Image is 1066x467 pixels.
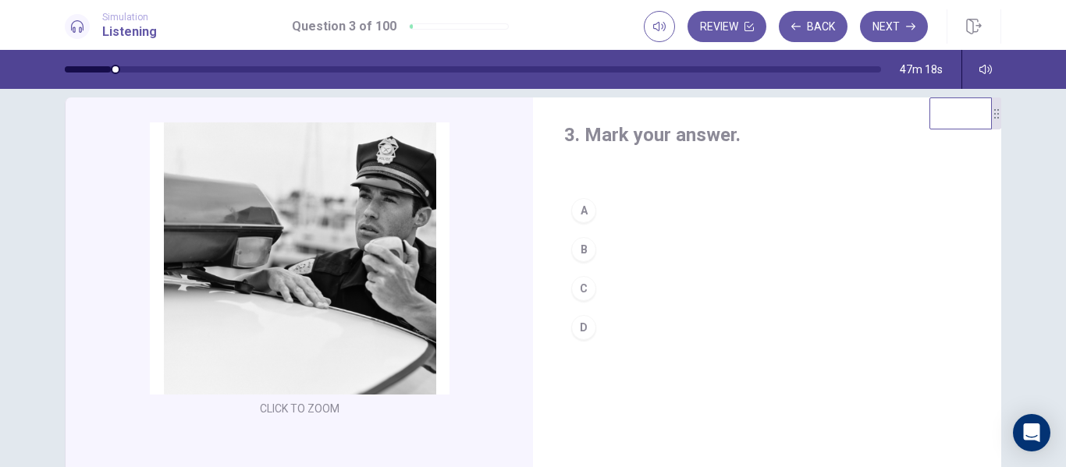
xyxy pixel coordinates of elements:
[564,269,970,308] button: C
[564,230,970,269] button: B
[860,11,928,42] button: Next
[564,122,970,147] h4: 3. Mark your answer.
[102,12,157,23] span: Simulation
[564,308,970,347] button: D
[571,315,596,340] div: D
[900,63,943,76] span: 47m 18s
[688,11,766,42] button: Review
[564,191,970,230] button: A
[102,23,157,41] h1: Listening
[571,237,596,262] div: B
[1013,414,1050,451] div: Open Intercom Messenger
[779,11,847,42] button: Back
[571,198,596,223] div: A
[292,17,396,36] h1: Question 3 of 100
[571,276,596,301] div: C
